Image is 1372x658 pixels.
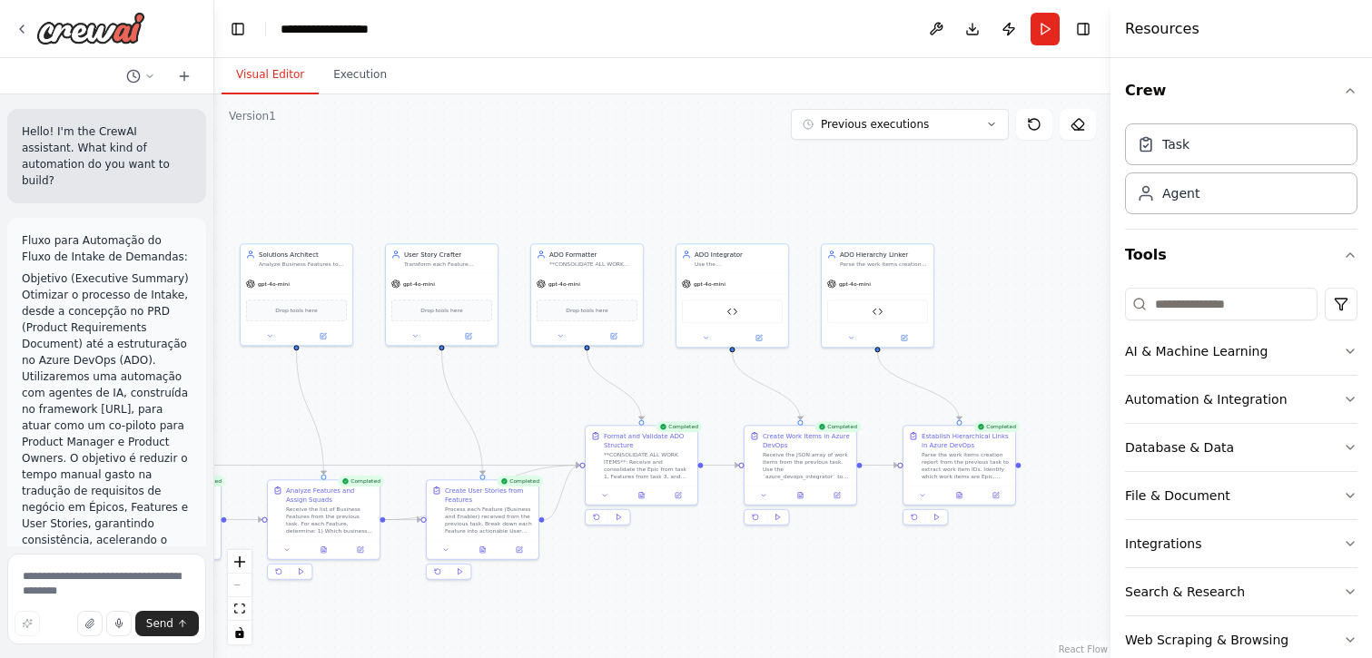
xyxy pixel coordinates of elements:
button: AI & Machine Learning [1125,328,1357,375]
a: React Flow attribution [1059,644,1108,654]
div: Solutions Architect [259,250,347,259]
div: Transform each Feature (business and enabler) into actionable User Stories with clear acceptance ... [404,260,492,268]
div: Establish Hierarchical Links in Azure DevOps [922,431,1010,449]
div: ADO Integrator [695,250,783,259]
div: Format and Validate ADO Structure [604,431,692,449]
span: gpt-4o-mini [548,280,580,288]
button: Open in side panel [186,545,217,555]
span: Drop tools here [275,306,317,315]
div: CompletedEstablish Hierarchical Links in Azure DevOpsParse the work items creation report from th... [903,425,1016,529]
div: Web Scraping & Browsing [1125,631,1288,649]
div: Crew [1125,116,1357,229]
button: Start a new chat [170,65,199,87]
div: Version 1 [229,109,276,123]
div: User Story CrafterTransform each Feature (business and enabler) into actionable User Stories with... [385,243,498,346]
button: Open in side panel [442,330,493,341]
button: Open in side panel [878,332,930,343]
div: Search & Research [1125,583,1245,601]
div: **CONSOLIDATE ALL WORK ITEMS**: Receive and consolidate the Epic from task 1, Features from task ... [604,451,692,480]
div: Parse the work items creation report from the previous task to extract work item IDs. Identify wh... [922,451,1010,480]
div: Completed [179,476,225,486]
button: Open in side panel [981,490,1012,501]
img: Logo [36,12,145,44]
p: Fluxo para Automação do Fluxo de Intake de Demandas: [22,232,192,265]
button: zoom in [228,550,252,574]
button: Upload files [77,611,103,636]
button: Tools [1125,230,1357,280]
button: Database & Data [1125,424,1357,471]
g: Edge from 1ea66fcd-0da5-4bdf-9d1d-178f1b5391c8 to 00f8653e-3a29-4ead-841e-cd746aea38bf [67,461,579,470]
button: Automation & Integration [1125,376,1357,423]
button: Hide left sidebar [225,16,251,42]
button: View output [940,490,978,501]
button: View output [463,545,501,555]
button: Visual Editor [222,56,319,94]
div: CompletedAnalyze Features and Assign SquadsReceive the list of Business Features from the previou... [267,479,380,584]
button: Open in side panel [733,332,785,343]
button: Switch to previous chat [119,65,163,87]
div: Task [1162,135,1189,153]
div: Completed [814,421,861,432]
div: CompletedCreate Work Items in Azure DevOpsReceive the JSON array of work items from the previous ... [744,425,857,529]
button: File & Document [1125,472,1357,519]
div: Integrations [1125,535,1201,553]
button: Previous executions [791,109,1009,140]
button: Integrations [1125,520,1357,567]
g: Edge from a32ab8f0-7efc-4ed6-a82b-94f531deac25 to bcc5dc7d-6c58-44fb-a1d3-0b8ffe3632d7 [727,352,804,420]
div: File & Document [1125,486,1230,505]
button: Click to speak your automation idea [106,611,132,636]
div: Parse the work items creation report to extract IDs and establish hierarchical relationships betw... [840,260,928,268]
button: View output [622,490,660,501]
div: ADO Formatter [549,250,637,259]
div: Automation & Integration [1125,390,1288,408]
div: Receive the list of Business Features from the previous task. For each Feature, determine: 1) Whi... [286,506,374,535]
g: Edge from 1b92f60c-24d2-422f-a742-fa58a7b33da7 to 00f8653e-3a29-4ead-841e-cd746aea38bf [582,350,646,420]
g: Edge from 0f8f2338-158f-4fcb-9ba7-79e3b196c49c to 22e0e70b-a6eb-47f4-a720-493ed3763b93 [437,350,487,475]
g: Edge from 8a1f08cf-c714-4362-aae7-f8a667de6397 to b5475629-fb96-4cd5-af4a-1db9284c4cab [291,350,328,475]
div: Analyze Features and Assign Squads [286,486,374,504]
div: Completed [338,476,384,486]
button: Open in side panel [587,330,639,341]
nav: breadcrumb [281,20,369,38]
button: View output [781,490,819,501]
span: Previous executions [821,117,929,132]
div: Create User Stories from Features [445,486,533,504]
div: Completed [973,421,1020,432]
div: Completed [656,421,702,432]
div: Use the `azure_devops_integrator` tool to create work items in Azure DevOps. Your ONLY job is to ... [695,260,783,268]
div: ADO Formatter**CONSOLIDATE ALL WORK ITEMS**: Receive Epic from Product Strategist, Features from ... [530,243,644,346]
img: Azure DevOps Integrator [726,306,737,317]
button: toggle interactivity [228,621,252,644]
button: Open in side panel [504,545,535,555]
div: User Story Crafter [404,250,492,259]
span: gpt-4o-mini [258,280,290,288]
h4: Resources [1125,18,1199,40]
g: Edge from 7c541ba2-9f75-4bc2-9440-42d875636f53 to 28855279-1d82-4d17-848c-445dfea5c9e8 [873,352,963,420]
button: Open in side panel [663,490,694,501]
button: fit view [228,597,252,621]
button: View output [304,545,342,555]
div: Create Work Items in Azure DevOps [763,431,851,449]
span: gpt-4o-mini [403,280,435,288]
g: Edge from bcc5dc7d-6c58-44fb-a1d3-0b8ffe3632d7 to 28855279-1d82-4d17-848c-445dfea5c9e8 [862,461,897,470]
li: Objetivo (Executive Summary) Otimizar o processo de Intake, desde a concepção no PRD (Product Req... [22,270,192,614]
span: Drop tools here [566,306,607,315]
div: ADO Hierarchy Linker [840,250,928,259]
div: Receive the JSON array of work items from the previous task. Use the `azure_devops_integrator` to... [763,451,851,480]
button: Open in side panel [822,490,853,501]
span: gpt-4o-mini [694,280,725,288]
span: Send [146,616,173,631]
div: Agent [1162,184,1199,202]
g: Edge from 22e0e70b-a6eb-47f4-a720-493ed3763b93 to 00f8653e-3a29-4ead-841e-cd746aea38bf [544,461,579,525]
div: CompletedFormat and Validate ADO Structure**CONSOLIDATE ALL WORK ITEMS**: Receive and consolidate... [585,425,698,529]
span: Drop tools here [420,306,462,315]
div: AI & Machine Learning [1125,342,1268,360]
div: Decompose PRD into Business Features [127,486,215,504]
div: **CONSOLIDATE ALL WORK ITEMS**: Receive Epic from Product Strategist, Features from Solutions Arc... [549,260,637,268]
div: Completed [497,476,543,486]
div: ADO IntegratorUse the `azure_devops_integrator` tool to create work items in Azure DevOps. Your O... [676,243,789,348]
p: Hello! I'm the CrewAI assistant. What kind of automation do you want to build? [22,123,192,189]
div: CompletedCreate User Stories from FeaturesProcess each Feature (Business and Enabler) received fr... [426,479,539,584]
div: Receive the Epic from the previous task and analyze the detailed sections of the PRD ({prd_txt}).... [127,506,215,535]
g: Edge from 0d3186cf-8abe-43ff-bc13-ed6b45290c6a to b5475629-fb96-4cd5-af4a-1db9284c4cab [226,516,262,525]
